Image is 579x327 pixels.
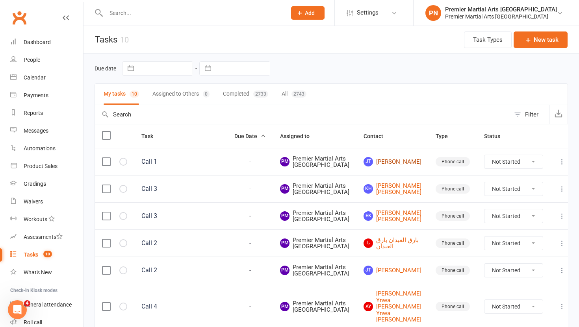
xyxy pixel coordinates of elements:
button: My tasks10 [104,84,139,105]
span: Settings [357,4,379,22]
div: PN [425,5,441,21]
span: JT [364,266,373,275]
button: Assigned to [280,131,318,141]
div: Phone call [436,302,470,311]
div: Waivers [24,198,43,205]
div: Call 1 [141,158,220,166]
button: Due Date [234,131,266,141]
div: Call 2 [141,239,220,247]
a: Clubworx [9,8,29,28]
span: AY [364,302,373,311]
span: PM [280,157,289,166]
span: Premier Martial Arts [GEOGRAPHIC_DATA] [280,264,349,277]
div: General attendance [24,301,72,308]
a: Payments [10,87,83,104]
div: - [234,267,266,274]
button: New task [514,31,568,48]
a: kH[PERSON_NAME] [PERSON_NAME] [364,183,421,196]
a: EK[PERSON_NAME] [PERSON_NAME] [364,210,421,223]
div: 0 [203,91,210,98]
span: kH [364,184,373,194]
div: 2743 [291,91,306,98]
button: Type [436,131,457,141]
a: What's New [10,264,83,281]
div: Reports [24,110,43,116]
div: Gradings [24,181,46,187]
div: Payments [24,92,48,98]
a: Gradings [10,175,83,193]
div: Dashboard [24,39,51,45]
div: - [234,186,266,192]
span: Type [436,133,457,139]
div: Call 4 [141,303,220,310]
span: Contact [364,133,392,139]
a: AY[PERSON_NAME] Ynwa [PERSON_NAME] Ynwa [PERSON_NAME] [364,290,421,323]
div: - [234,213,266,220]
a: Tasks 10 [10,246,83,264]
div: - [234,303,266,310]
div: Automations [24,145,56,151]
button: Task Types [464,31,512,48]
span: Premier Martial Arts [GEOGRAPHIC_DATA] [280,155,349,168]
a: Assessments [10,228,83,246]
a: People [10,51,83,69]
span: EK [364,211,373,221]
div: Assessments [24,234,63,240]
a: JT[PERSON_NAME] [364,157,421,166]
span: با [364,238,373,248]
span: Premier Martial Arts [GEOGRAPHIC_DATA] [280,183,349,196]
div: 10 [130,91,139,98]
button: All2743 [282,84,306,105]
span: JT [364,157,373,166]
span: PM [280,302,289,311]
div: Roll call [24,319,42,325]
iframe: Intercom live chat [8,300,27,319]
span: Status [484,133,509,139]
div: Phone call [436,238,470,248]
div: Phone call [436,157,470,166]
span: 10 [43,251,52,257]
div: Call 3 [141,185,220,193]
div: 2733 [253,91,268,98]
span: PM [280,211,289,221]
span: PM [280,184,289,194]
button: Add [291,6,325,20]
button: Task [141,131,162,141]
a: Reports [10,104,83,122]
div: Phone call [436,184,470,194]
div: - [234,159,266,165]
div: Premier Martial Arts [GEOGRAPHIC_DATA] [445,6,557,13]
a: Messages [10,122,83,140]
div: People [24,57,40,63]
span: PM [280,238,289,248]
a: Waivers [10,193,83,211]
div: Filter [525,110,538,119]
input: Search [95,105,510,124]
a: JT[PERSON_NAME] [364,266,421,275]
span: Premier Martial Arts [GEOGRAPHIC_DATA] [280,237,349,250]
a: Product Sales [10,157,83,175]
button: Contact [364,131,392,141]
button: Status [484,131,509,141]
div: Phone call [436,266,470,275]
div: Tasks [24,251,38,258]
a: Workouts [10,211,83,228]
div: Workouts [24,216,47,222]
a: Dashboard [10,33,83,51]
span: Due Date [234,133,266,139]
span: Task [141,133,162,139]
label: Due date [95,65,116,72]
span: Premier Martial Arts [GEOGRAPHIC_DATA] [280,300,349,313]
a: General attendance kiosk mode [10,296,83,314]
div: Phone call [436,211,470,221]
div: What's New [24,269,52,275]
button: Completed2733 [223,84,268,105]
span: 4 [24,300,30,307]
h1: Tasks [84,26,129,53]
span: Premier Martial Arts [GEOGRAPHIC_DATA] [280,210,349,223]
span: Assigned to [280,133,318,139]
div: Product Sales [24,163,58,169]
a: بابارق العبدان بارق العبدان [364,237,421,250]
div: Messages [24,127,48,134]
div: 10 [120,35,129,44]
